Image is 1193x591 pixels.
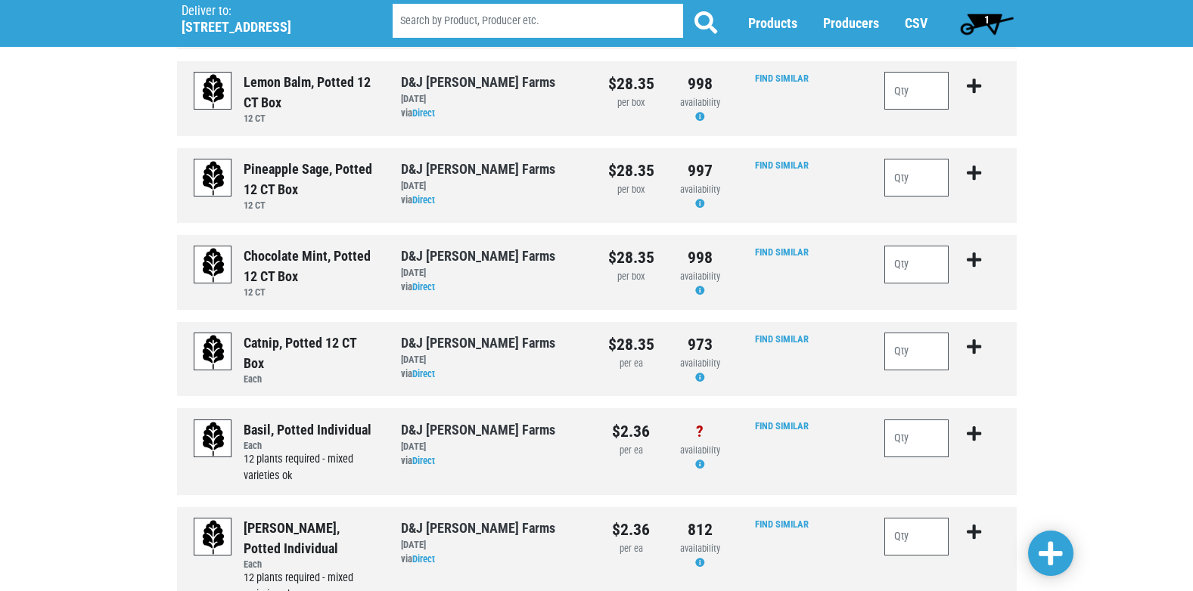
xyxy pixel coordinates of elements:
[412,107,435,119] a: Direct
[755,333,809,345] a: Find Similar
[755,420,809,432] a: Find Similar
[680,271,720,282] span: availability
[884,159,949,196] input: Qty
[748,16,797,32] a: Products
[401,179,586,193] div: [DATE]
[608,270,654,284] div: per box
[412,455,435,466] a: Direct
[823,16,879,32] a: Producers
[401,92,586,107] div: [DATE]
[680,184,720,195] span: availability
[680,444,720,456] span: availability
[244,72,378,113] div: Lemon Balm, Potted 12 CT Box
[953,8,1021,39] a: 1
[884,518,949,555] input: Qty
[677,246,723,270] div: 998
[680,543,720,554] span: availability
[608,419,654,444] div: $2.36
[608,159,654,183] div: $28.35
[755,246,809,258] a: Find Similar
[608,246,654,270] div: $28.35
[244,246,378,286] div: Chocolate Mint, Potted 12 CT Box
[244,518,378,559] div: [PERSON_NAME], Potted Individual
[244,373,378,385] h6: Each
[884,72,949,110] input: Qty
[401,107,586,121] div: via
[755,518,809,530] a: Find Similar
[244,286,378,298] h6: 12 CT
[244,559,378,570] h6: Each
[182,4,354,19] p: Deliver to:
[194,73,232,110] img: placeholder-variety-43d6402dacf2d531de610a020419775a.svg
[401,422,555,438] a: D&J [PERSON_NAME] Farms
[401,335,555,351] a: D&J [PERSON_NAME] Farms
[680,357,720,369] span: availability
[608,542,654,556] div: per ea
[905,16,927,32] a: CSV
[244,159,378,200] div: Pineapple Sage, Potted 12 CT Box
[182,19,354,36] h5: [STREET_ADDRESS]
[984,14,990,26] span: 1
[412,553,435,565] a: Direct
[244,419,378,440] div: Basil, Potted Individual
[244,200,378,211] h6: 12 CT
[401,520,555,536] a: D&J [PERSON_NAME] Farms
[677,518,723,542] div: 812
[608,357,654,371] div: per ea
[677,333,723,357] div: 973
[244,333,378,373] div: Catnip, Potted 12 CT Box
[608,444,654,458] div: per ea
[401,552,586,567] div: via
[401,74,555,90] a: D&J [PERSON_NAME] Farms
[194,333,232,371] img: placeholder-variety-43d6402dacf2d531de610a020419775a.svg
[401,440,586,454] div: [DATE]
[194,518,232,556] img: placeholder-variety-43d6402dacf2d531de610a020419775a.svg
[244,440,378,451] h6: Each
[401,266,586,280] div: [DATE]
[401,538,586,552] div: [DATE]
[412,194,435,206] a: Direct
[608,96,654,110] div: per box
[401,367,586,382] div: via
[884,419,949,457] input: Qty
[412,281,435,292] a: Direct
[194,420,232,458] img: placeholder-variety-43d6402dacf2d531de610a020419775a.svg
[194,159,232,197] img: placeholder-variety-43d6402dacf2d531de610a020419775a.svg
[680,97,720,108] span: availability
[401,161,555,177] a: D&J [PERSON_NAME] Farms
[677,159,723,183] div: 997
[608,183,654,197] div: per box
[608,518,654,542] div: $2.36
[393,5,683,39] input: Search by Product, Producer etc.
[244,113,378,124] h6: 12 CT
[401,193,586,208] div: via
[755,159,809,171] a: Find Similar
[244,453,353,482] span: 12 plants required - mixed varieties ok
[755,73,809,84] a: Find Similar
[608,72,654,96] div: $28.35
[401,353,586,367] div: [DATE]
[194,246,232,284] img: placeholder-variety-43d6402dacf2d531de610a020419775a.svg
[884,246,949,283] input: Qty
[677,419,723,444] div: ?
[401,454,586,469] div: via
[401,280,586,295] div: via
[412,368,435,379] a: Direct
[608,333,654,357] div: $28.35
[677,72,723,96] div: 998
[401,248,555,264] a: D&J [PERSON_NAME] Farms
[884,333,949,370] input: Qty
